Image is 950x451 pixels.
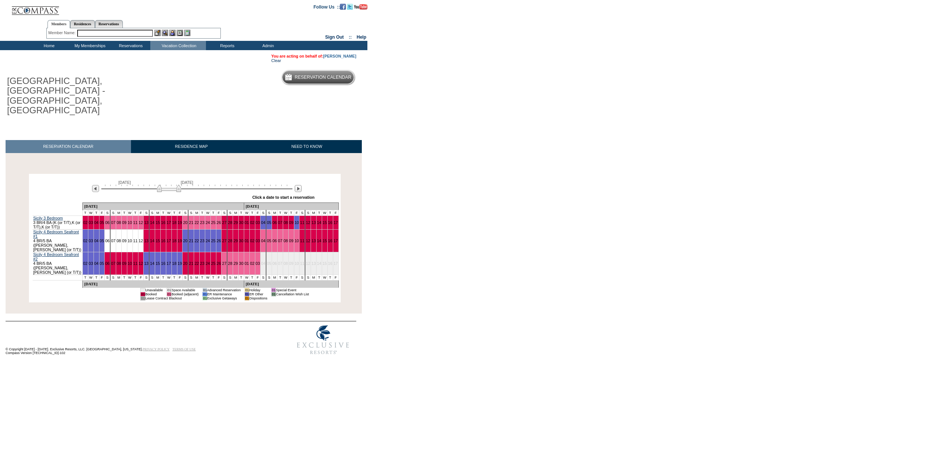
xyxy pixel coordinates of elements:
a: 21 [189,261,193,266]
a: 22 [194,261,199,266]
td: 3 BR/4 BA (K (or T/T),K (or T/T),K (or T/T)) [33,215,83,229]
a: 15 [155,220,160,225]
a: 25 [211,239,216,243]
td: 05 [266,252,272,275]
td: T [278,275,283,280]
a: 28 [228,220,232,225]
img: Follow us on Twitter [347,4,353,10]
a: 17 [167,220,171,225]
td: W [166,210,171,215]
img: Reservations [177,30,183,36]
td: S [149,275,155,280]
td: W [205,275,210,280]
td: S [105,275,110,280]
td: T [239,210,244,215]
td: 01 [203,292,207,296]
a: 02 [83,220,88,225]
a: 11 [133,261,138,266]
a: Sicily 4 Bedroom Seafront #1 [33,230,79,239]
a: 20 [183,261,187,266]
td: W [283,210,288,215]
td: T [161,275,166,280]
td: 13 [311,252,317,275]
td: F [216,275,222,280]
td: 09 [288,252,294,275]
a: 19 [178,261,182,266]
td: Advanced Reservation [207,288,241,292]
td: W [244,210,249,215]
td: Admin [247,41,288,50]
a: 18 [172,239,177,243]
td: [DATE] [82,280,244,288]
a: 26 [217,239,221,243]
td: F [177,275,183,280]
td: T [249,275,255,280]
a: Help [357,35,366,40]
a: 15 [322,239,327,243]
td: S [261,210,266,215]
td: W [244,275,249,280]
td: M [233,210,239,215]
td: S [222,275,227,280]
a: 21 [189,220,193,225]
td: T [210,275,216,280]
td: Reservations [109,41,150,50]
td: S [110,275,116,280]
td: Vacation Collection [150,41,206,50]
td: S [188,210,194,215]
td: T [82,210,88,215]
a: 02 [83,239,88,243]
a: 11 [133,220,138,225]
a: 20 [183,239,187,243]
a: 07 [111,261,115,266]
td: T [171,210,177,215]
td: M [116,210,122,215]
td: T [288,275,294,280]
td: 15 [322,252,327,275]
td: [DATE] [244,280,338,288]
a: 05 [267,220,271,225]
a: 24 [206,239,210,243]
span: [DATE] [181,180,193,185]
a: 02 [250,261,255,266]
td: Special Event [276,288,309,292]
a: 27 [222,220,226,225]
a: 12 [306,239,310,243]
a: 11 [300,220,304,225]
td: W [127,210,132,215]
a: 04 [261,239,265,243]
a: 15 [155,261,160,266]
td: T [317,275,322,280]
td: 4 BR/5 BA ([PERSON_NAME],[PERSON_NAME] (or T/T)) [33,229,83,252]
td: T [327,210,333,215]
td: 4 BR/5 BA ([PERSON_NAME],[PERSON_NAME] (or T/T)) [33,252,83,275]
td: 07 [278,252,283,275]
a: 25 [211,220,216,225]
td: F [255,275,261,280]
td: W [127,275,132,280]
td: Follow Us :: [314,4,340,10]
a: 09 [122,220,127,225]
a: 13 [311,220,316,225]
a: 14 [150,220,154,225]
td: T [121,210,127,215]
a: 18 [172,220,177,225]
a: 14 [150,239,154,243]
a: 08 [117,261,121,266]
a: 11 [133,239,138,243]
td: [DATE] [82,202,244,210]
a: 22 [194,239,199,243]
span: You are acting on behalf of: [271,54,356,58]
a: 02 [250,220,255,225]
td: S [105,210,110,215]
td: 11 [299,252,305,275]
a: 01 [245,220,249,225]
td: W [283,275,288,280]
a: 05 [267,239,271,243]
a: Sicily 3 Bedroom [33,216,63,220]
img: Next [295,185,302,192]
td: M [233,275,239,280]
img: Become our fan on Facebook [340,4,346,10]
td: S [227,275,233,280]
a: Follow us on Twitter [347,4,353,9]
